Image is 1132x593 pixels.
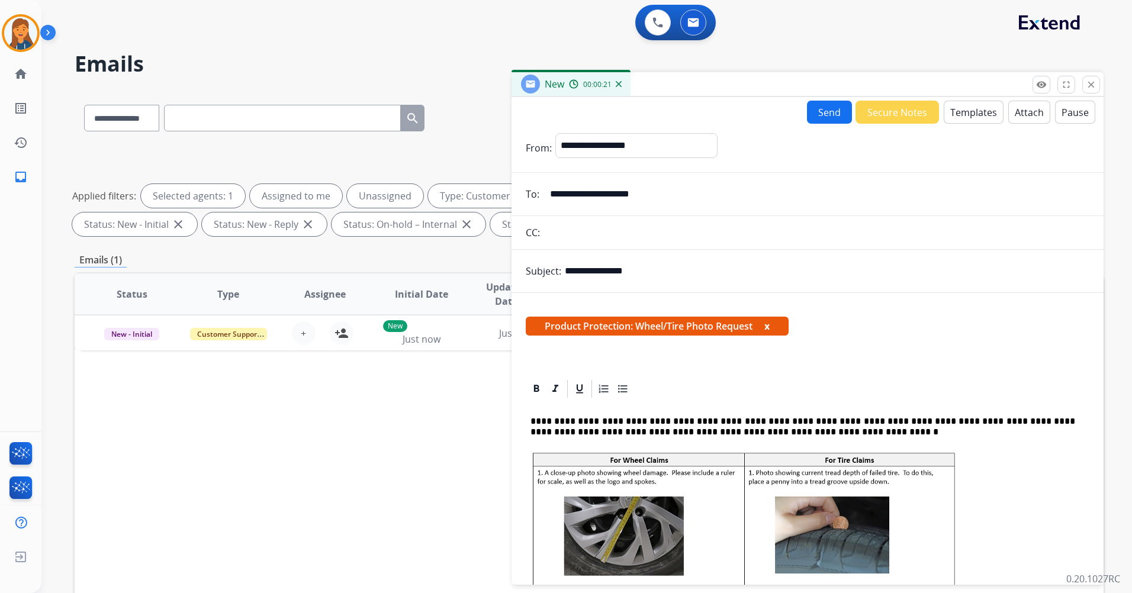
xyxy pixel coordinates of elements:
mat-icon: list_alt [14,101,28,115]
span: Just now [403,333,440,346]
mat-icon: close [459,217,474,231]
p: To: [526,187,539,201]
p: New [383,320,407,332]
mat-icon: close [1086,79,1096,90]
span: Just now [499,327,537,340]
span: New [545,78,564,91]
button: Pause [1055,101,1095,124]
span: Initial Date [395,287,448,301]
span: Status [117,287,147,301]
div: Selected agents: 1 [141,184,245,208]
span: + [301,326,306,340]
mat-icon: close [301,217,315,231]
span: Updated Date [480,280,533,308]
mat-icon: remove_red_eye [1036,79,1047,90]
div: Bullet List [614,380,632,398]
span: Product Protection: Wheel/Tire Photo Request [526,317,789,336]
div: Assigned to me [250,184,342,208]
div: Unassigned [347,184,423,208]
div: Status: On-hold – Internal [332,212,485,236]
div: Status: New - Initial [72,212,197,236]
button: Templates [944,101,1004,124]
span: Assignee [304,287,346,301]
span: 00:00:21 [583,80,612,89]
mat-icon: history [14,136,28,150]
button: Send [807,101,852,124]
p: CC: [526,225,540,240]
button: Attach [1008,101,1050,124]
div: Italic [546,380,564,398]
mat-icon: search [406,111,420,125]
mat-icon: fullscreen [1061,79,1072,90]
div: Ordered List [595,380,613,398]
button: + [292,321,316,345]
p: Subject: [526,264,561,278]
mat-icon: inbox [14,170,28,184]
mat-icon: close [171,217,185,231]
button: x [764,319,770,333]
div: Status: On-hold - Customer [490,212,652,236]
mat-icon: person_add [335,326,349,340]
span: New - Initial [104,328,159,340]
img: avatar [4,17,37,50]
div: Type: Customer Support [428,184,578,208]
p: 0.20.1027RC [1066,572,1120,586]
span: Customer Support [190,328,267,340]
span: Type [217,287,239,301]
p: Emails (1) [75,253,127,268]
div: Bold [528,380,545,398]
div: Status: New - Reply [202,212,327,236]
button: Secure Notes [856,101,939,124]
p: Applied filters: [72,189,136,203]
h2: Emails [75,52,1104,76]
mat-icon: home [14,67,28,81]
p: From: [526,141,552,155]
div: Underline [571,380,588,398]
